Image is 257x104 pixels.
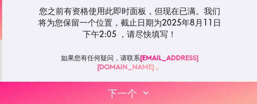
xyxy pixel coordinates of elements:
font: 2025年8月11日 [162,17,221,28]
font: 请联系 [120,54,140,62]
a: [EMAIL_ADDRESS][DOMAIN_NAME] 。 [97,54,199,71]
font: 您之前有资格使用此即时面板，但现在已满。我们将为您保留一个位置，截止日期为 [38,6,220,28]
font: 下一个 [107,87,137,100]
font: 如果您有任何疑问， [61,54,120,62]
font: 下午2:05 [83,29,117,39]
font: ，请尽快填写！ [119,29,176,39]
